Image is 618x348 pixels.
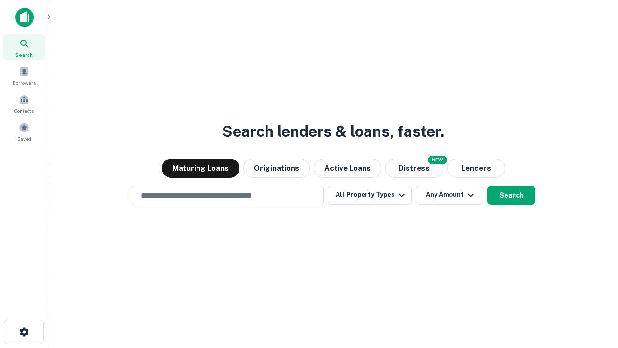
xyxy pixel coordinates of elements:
button: Originations [243,159,310,178]
div: NEW [428,156,447,164]
span: Search [15,51,33,58]
button: Any Amount [416,186,483,205]
span: Contacts [14,107,34,115]
button: Search [487,186,535,205]
a: Saved [3,118,45,145]
button: Active Loans [314,159,381,178]
a: Search [3,34,45,60]
iframe: Chat Widget [570,271,618,317]
span: Saved [17,135,31,143]
span: Borrowers [13,79,36,87]
button: Lenders [447,159,505,178]
img: capitalize-icon.png [15,8,34,27]
button: All Property Types [328,186,412,205]
h3: Search lenders & loans, faster. [222,120,444,143]
button: Maturing Loans [162,159,239,178]
a: Contacts [3,90,45,116]
a: Borrowers [3,62,45,88]
button: Search distressed loans with lien and other non-mortgage details. [385,159,443,178]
